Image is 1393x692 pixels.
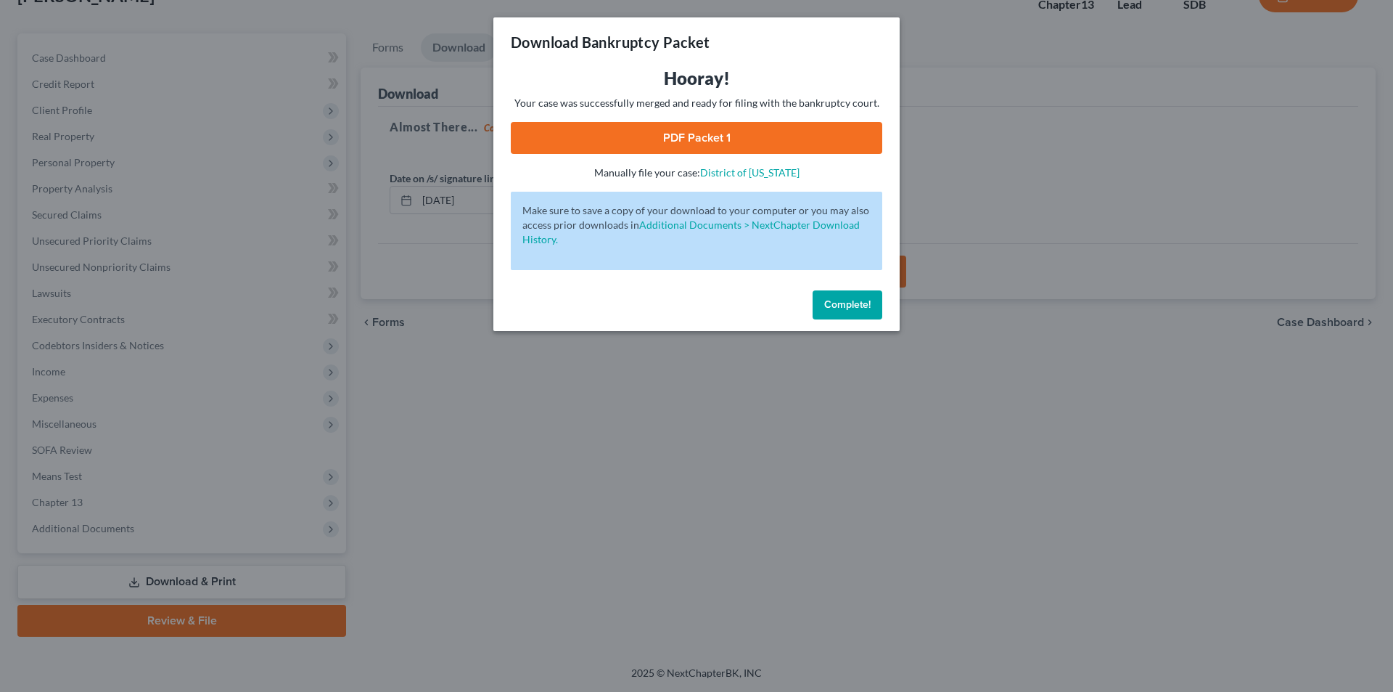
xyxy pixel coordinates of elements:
[824,298,871,311] span: Complete!
[522,203,871,247] p: Make sure to save a copy of your download to your computer or you may also access prior downloads in
[511,67,882,90] h3: Hooray!
[522,219,860,245] a: Additional Documents > NextChapter Download History.
[813,290,882,319] button: Complete!
[700,166,800,179] a: District of [US_STATE]
[511,32,710,52] h3: Download Bankruptcy Packet
[511,122,882,154] a: PDF Packet 1
[511,96,882,110] p: Your case was successfully merged and ready for filing with the bankruptcy court.
[511,166,882,180] p: Manually file your case:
